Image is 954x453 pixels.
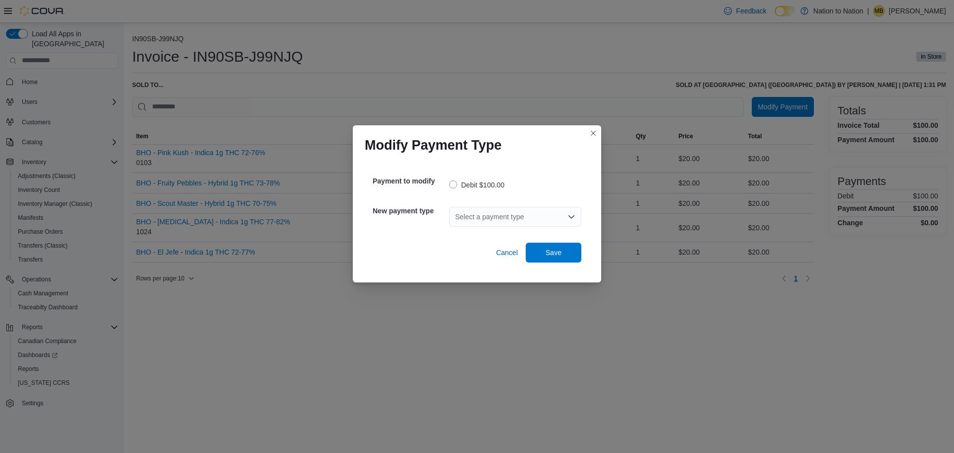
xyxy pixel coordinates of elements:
button: Open list of options [567,213,575,221]
span: Save [546,248,561,258]
span: Cancel [496,248,518,258]
label: Debit $100.00 [449,179,504,191]
h1: Modify Payment Type [365,137,502,153]
button: Save [526,243,581,263]
h5: New payment type [373,201,447,221]
h5: Payment to modify [373,171,447,191]
button: Closes this modal window [587,127,599,139]
input: Accessible screen reader label [455,211,456,223]
button: Cancel [492,243,522,263]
